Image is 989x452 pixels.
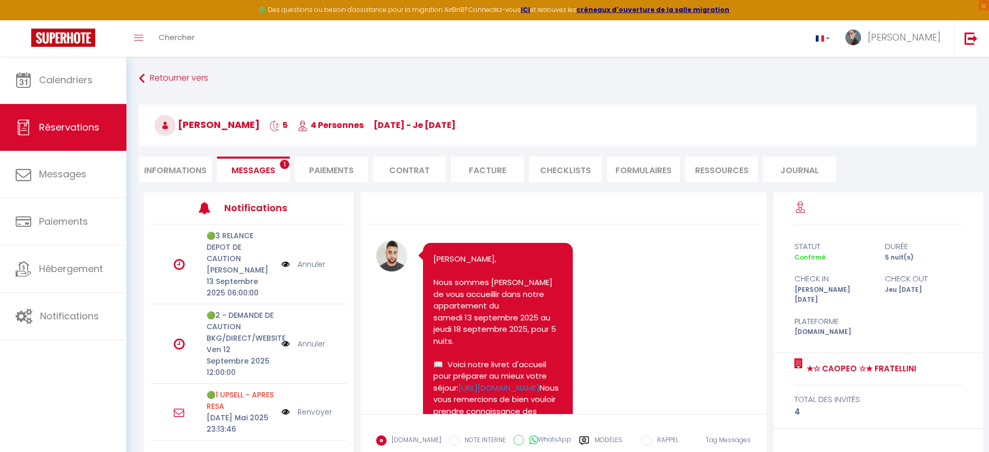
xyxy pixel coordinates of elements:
[298,119,364,131] span: 4 Personnes
[281,338,290,350] img: NO IMAGE
[788,240,879,253] div: statut
[838,20,954,57] a: ... [PERSON_NAME]
[139,69,977,88] a: Retourner vers
[794,253,826,262] span: Confirmé
[845,30,861,45] img: ...
[868,31,941,44] span: [PERSON_NAME]
[521,5,530,14] a: ICI
[224,196,306,219] h3: Notifications
[458,382,540,393] a: [URL][DOMAIN_NAME]
[139,157,212,182] li: Informations
[788,315,879,328] div: Plateforme
[8,4,40,35] button: Ouvrir le widget de chat LiveChat
[39,215,88,228] span: Paiements
[878,253,969,263] div: 5 nuit(s)
[451,157,524,182] li: Facture
[39,73,93,86] span: Calendriers
[373,157,446,182] li: Contrat
[788,285,879,305] div: [PERSON_NAME] [DATE]
[207,344,275,378] p: Ven 12 Septembre 2025 12:00:00
[652,435,678,447] label: RAPPEL
[387,435,441,447] label: [DOMAIN_NAME]
[39,262,103,275] span: Hébergement
[207,389,275,412] p: Motif d'échec d'envoi
[207,264,275,299] p: [PERSON_NAME] 13 Septembre 2025 06:00:00
[374,119,456,131] span: [DATE] - je [DATE]
[788,327,879,337] div: [DOMAIN_NAME]
[376,240,407,272] img: 1624736507.jpeg
[207,412,275,435] p: [DATE] Mai 2025 23:13:46
[878,240,969,253] div: durée
[298,338,325,350] a: Annuler
[39,167,86,180] span: Messages
[878,285,969,305] div: Jeu [DATE]
[155,118,260,131] span: [PERSON_NAME]
[685,157,758,182] li: Ressources
[965,32,978,45] img: logout
[524,435,571,446] label: WhatsApp
[298,259,325,270] a: Annuler
[269,119,288,131] span: 5
[281,259,290,270] img: NO IMAGE
[232,164,275,176] span: Messages
[31,29,95,47] img: Super Booking
[794,393,962,406] div: total des invités
[803,363,916,375] a: ★☆ CAOPEO ☆★ FRATELLINI
[40,309,99,322] span: Notifications
[763,157,836,182] li: Journal
[159,32,195,43] span: Chercher
[280,160,289,169] span: 1
[576,5,729,14] a: créneaux d'ouverture de la salle migration
[705,435,751,444] span: Tag Messages
[607,157,680,182] li: FORMULAIRES
[295,157,368,182] li: Paiements
[281,406,290,418] img: NO IMAGE
[151,20,202,57] a: Chercher
[207,230,275,264] p: 🟢3 RELANCE DEPOT DE CAUTION
[459,435,506,447] label: NOTE INTERNE
[794,406,962,418] div: 4
[39,121,99,134] span: Réservations
[878,273,969,285] div: check out
[788,273,879,285] div: check in
[207,309,275,344] p: 🟢2 - DEMANDE DE CAUTION BKG/DIRECT/WEBSITE
[298,406,332,418] a: Renvoyer
[529,157,602,182] li: CHECKLISTS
